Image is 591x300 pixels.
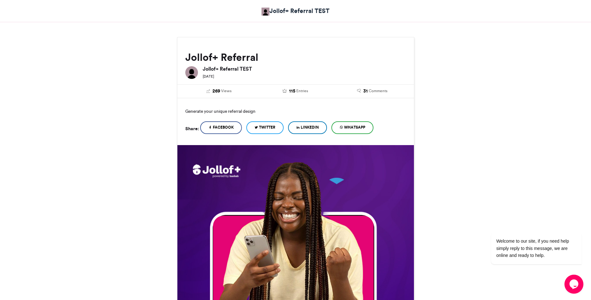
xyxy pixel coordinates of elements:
img: Jollof+ Referral TEST [185,66,198,79]
a: Facebook [200,121,242,134]
a: Jollof+ Referral TEST [262,6,329,16]
span: Entries [296,88,308,94]
h2: Jollof+ Referral [185,52,406,63]
iframe: chat widget [564,275,585,294]
a: Twitter [246,121,284,134]
span: Comments [369,88,387,94]
p: Generate your unique referral design [185,106,406,116]
a: 31 Comments [339,88,406,95]
small: [DATE] [203,74,214,79]
a: 115 Entries [262,88,329,95]
span: Views [221,88,231,94]
span: 269 [212,88,220,95]
span: 31 [363,88,368,95]
img: Jollof+ Referral TEST [262,8,269,16]
a: 269 Views [185,88,253,95]
span: Twitter [259,124,275,130]
h6: Jollof+ Referral TEST [203,66,406,71]
iframe: chat widget [471,175,585,271]
span: Facebook [213,124,234,130]
h5: Share: [185,124,199,133]
a: WhatsApp [331,121,373,134]
a: LinkedIn [288,121,327,134]
span: LinkedIn [301,124,319,130]
span: WhatsApp [344,124,365,130]
span: 115 [289,88,295,95]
